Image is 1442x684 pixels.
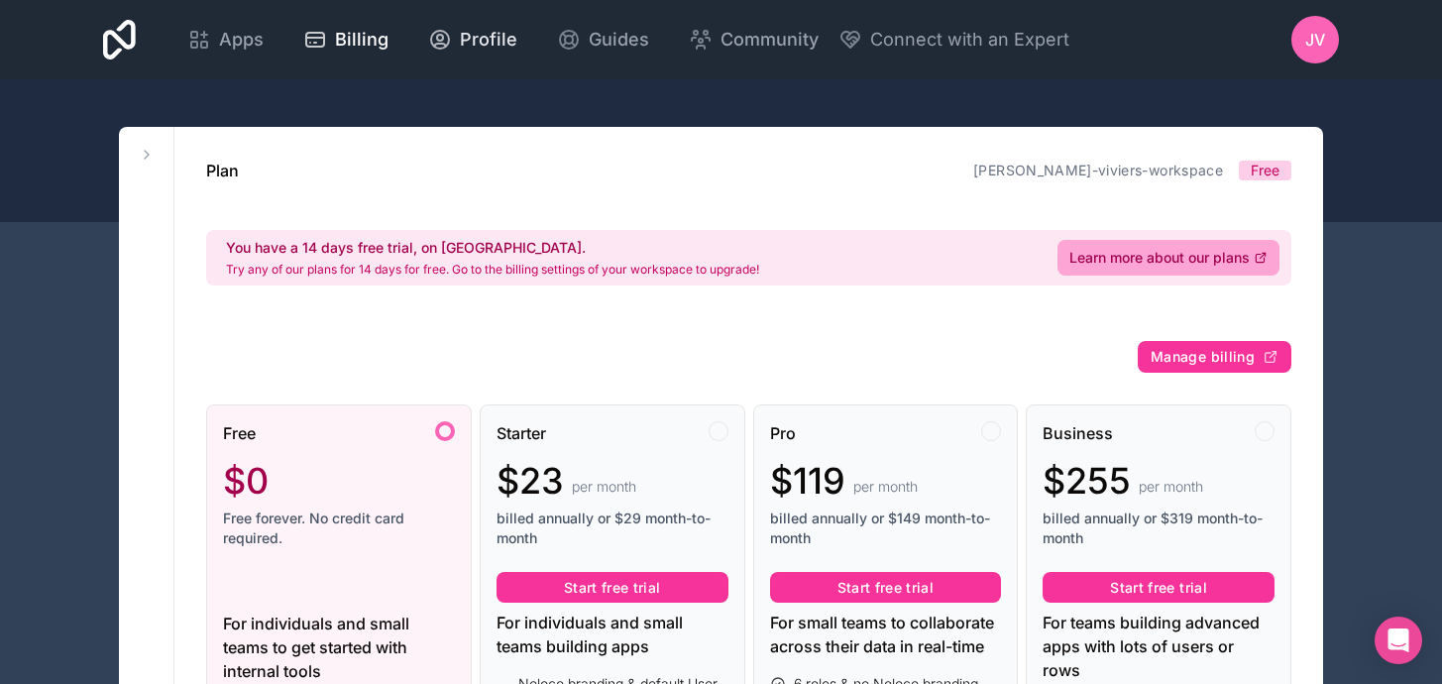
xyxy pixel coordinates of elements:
[223,509,455,548] span: Free forever. No credit card required.
[589,26,649,54] span: Guides
[226,238,759,258] h2: You have a 14 days free trial, on [GEOGRAPHIC_DATA].
[1139,477,1203,497] span: per month
[412,18,533,61] a: Profile
[721,26,819,54] span: Community
[497,421,546,445] span: Starter
[770,611,1002,658] div: For small teams to collaborate across their data in real-time
[1043,572,1275,604] button: Start free trial
[770,572,1002,604] button: Start free trial
[770,509,1002,548] span: billed annually or $149 month-to-month
[171,18,279,61] a: Apps
[1043,611,1275,682] div: For teams building advanced apps with lots of users or rows
[870,26,1069,54] span: Connect with an Expert
[1043,509,1275,548] span: billed annually or $319 month-to-month
[226,262,759,278] p: Try any of our plans for 14 days for free. Go to the billing settings of your workspace to upgrade!
[1251,161,1279,180] span: Free
[223,421,256,445] span: Free
[223,461,269,501] span: $0
[770,421,796,445] span: Pro
[497,461,564,501] span: $23
[460,26,517,54] span: Profile
[838,26,1069,54] button: Connect with an Expert
[973,162,1223,178] a: [PERSON_NAME]-viviers-workspace
[1043,461,1131,501] span: $255
[1069,248,1250,268] span: Learn more about our plans
[223,612,455,683] div: For individuals and small teams to get started with internal tools
[497,509,728,548] span: billed annually or $29 month-to-month
[1043,421,1113,445] span: Business
[572,477,636,497] span: per month
[541,18,665,61] a: Guides
[1138,341,1291,373] button: Manage billing
[219,26,264,54] span: Apps
[673,18,834,61] a: Community
[853,477,918,497] span: per month
[335,26,388,54] span: Billing
[1151,348,1255,366] span: Manage billing
[770,461,845,501] span: $119
[1057,240,1279,276] a: Learn more about our plans
[1375,617,1422,664] div: Open Intercom Messenger
[206,159,239,182] h1: Plan
[1305,28,1325,52] span: JV
[497,611,728,658] div: For individuals and small teams building apps
[497,572,728,604] button: Start free trial
[287,18,404,61] a: Billing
